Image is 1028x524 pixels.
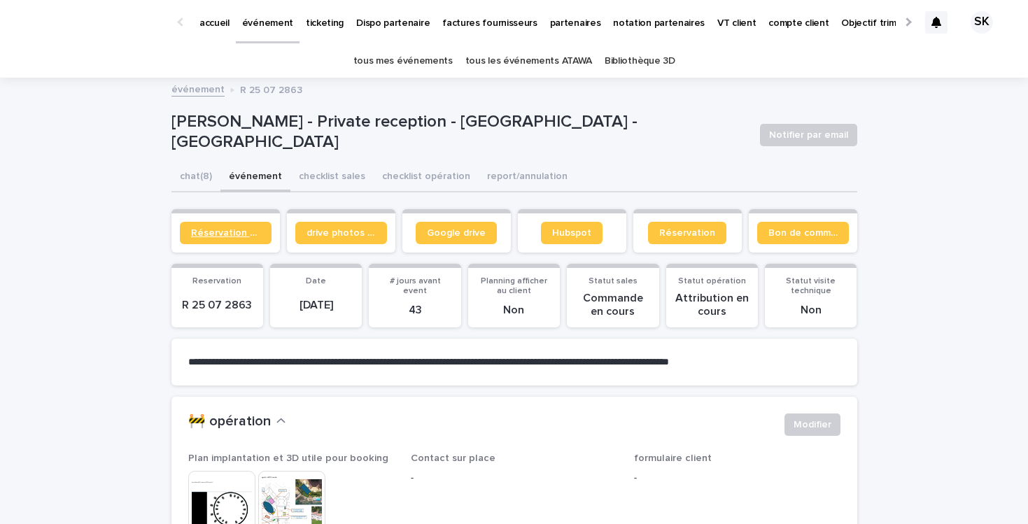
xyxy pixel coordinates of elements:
[481,277,547,295] span: Planning afficher au client
[675,292,749,318] p: Attribution en cours
[757,222,849,244] a: Bon de commande
[773,304,848,317] p: Non
[477,304,551,317] p: Non
[659,228,715,238] span: Réservation
[605,45,675,78] a: Bibliothèque 3D
[171,163,220,192] button: chat (8)
[971,11,993,34] div: SK
[374,163,479,192] button: checklist opération
[307,228,376,238] span: drive photos coordinateur
[306,277,326,285] span: Date
[295,222,387,244] a: drive photos coordinateur
[768,228,838,238] span: Bon de commande
[678,277,746,285] span: Statut opération
[589,277,638,285] span: Statut sales
[575,292,650,318] p: Commande en cours
[279,299,353,312] p: [DATE]
[290,163,374,192] button: checklist sales
[427,228,486,238] span: Google drive
[180,222,272,244] a: Réservation client
[411,471,617,486] p: -
[377,304,452,317] p: 43
[760,124,857,146] button: Notifier par email
[188,453,388,463] span: Plan implantation et 3D utile pour booking
[794,418,831,432] span: Modifier
[784,413,840,436] button: Modifier
[416,222,497,244] a: Google drive
[192,277,241,285] span: Reservation
[769,128,848,142] span: Notifier par email
[634,471,840,486] p: -
[552,228,591,238] span: Hubspot
[180,299,255,312] p: R 25 07 2863
[479,163,576,192] button: report/annulation
[188,413,271,430] h2: 🚧 opération
[188,413,286,430] button: 🚧 opération
[220,163,290,192] button: événement
[191,228,260,238] span: Réservation client
[353,45,453,78] a: tous mes événements
[786,277,836,295] span: Statut visite technique
[648,222,726,244] a: Réservation
[465,45,592,78] a: tous les événements ATAWA
[28,8,164,36] img: Ls34BcGeRexTGTNfXpUC
[171,80,225,97] a: événement
[411,453,495,463] span: Contact sur place
[171,112,749,153] p: [PERSON_NAME] - Private reception - [GEOGRAPHIC_DATA] - [GEOGRAPHIC_DATA]
[541,222,603,244] a: Hubspot
[390,277,441,295] span: # jours avant event
[240,81,302,97] p: R 25 07 2863
[634,453,712,463] span: formulaire client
